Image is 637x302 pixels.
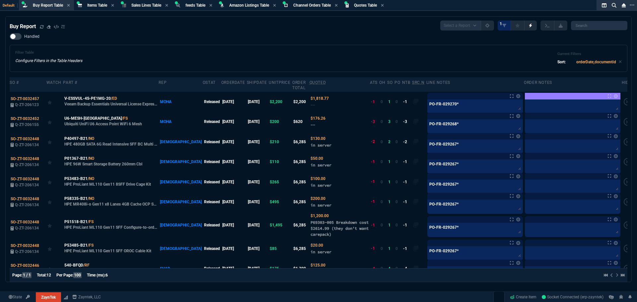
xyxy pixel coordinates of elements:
td: 1 [387,92,394,112]
div: Add to Watchlist [47,177,62,187]
div: Line Notes [426,80,450,85]
span: 0 [395,246,398,251]
span: in server [311,203,331,208]
td: [DEMOGRAPHIC_DATA] [159,132,202,152]
td: $85 [269,238,292,258]
a: /RF [83,262,90,268]
td: Released [203,132,221,152]
span: SO-ZT-0032448 [11,197,39,201]
td: HPE MR408i-o Gen11 x8 Lanes 4GB Cache OCP SPDM Storage Controller [63,192,159,212]
p: Ubiquiti UniFi U6 Access Point WiFi 6 Mesh [64,121,142,127]
span: Items Table [87,3,107,8]
div: hide [622,80,631,85]
div: -1 [371,245,375,252]
span: 12 [46,273,51,277]
abbr: Quote Sourcing Notes [412,80,424,85]
span: Per Page: [56,273,73,277]
nx-icon: Close Tab [273,3,276,8]
td: $495 [269,192,292,212]
a: /FS [122,115,128,121]
td: [DATE] [221,212,247,238]
nx-icon: Close Tab [111,3,114,8]
span: 0 [381,223,383,227]
td: HPE 480GB SATA 6G Read Intensive SFF BC Multi Vendor SSD [63,132,159,152]
div: -4 [371,266,375,272]
a: /NO [88,176,94,182]
td: [DATE] [247,92,269,112]
div: Add to Watchlist [47,244,62,253]
span: SO-ZT-0032448 [11,220,39,224]
td: REF Ref Dell Intel Ethernet Network Adapter E810-XXVDA2 25GbE SFP28 PCIe Low Profile Bracket [63,259,159,278]
p: Veeam Backup Essentials Universal License Express migration subscription license (1 year) [64,101,158,107]
span: Q-ZT-206134 [15,203,39,207]
a: /FS [88,219,94,225]
span: Q-ZT-206123 [15,102,39,107]
td: Released [203,172,221,192]
a: yfVQ-uLIhAaNB30nAACA [542,294,603,300]
td: 1 [387,192,394,212]
div: Order Notes [524,80,552,85]
td: HPE 96W Smart Storage Battery 260mm Cbl [63,152,159,172]
td: Released [203,238,221,258]
td: -1 [402,192,412,212]
td: $175 [269,259,292,278]
td: $6,285 [292,238,309,258]
div: Order Total [292,80,308,91]
span: Default [3,3,18,8]
h6: Filter Table [15,50,82,55]
span: feeds Table [185,3,205,8]
td: 1 [387,212,394,238]
span: 1 [500,21,502,27]
td: [DATE] [221,92,247,112]
div: ATS [370,80,378,85]
td: [DATE] [247,152,269,172]
div: -1 [371,99,375,105]
td: MOHA [159,112,202,132]
span: Socket Connected (erp-zayntek) [542,295,603,299]
td: -1 [402,172,412,192]
span: in server [311,162,331,167]
span: 100 [73,272,82,278]
td: Ubiquiti UniFi U6 Access Point WiFi 6 Mesh [63,112,159,132]
td: [DATE] [221,238,247,258]
span: Quoted Cost [311,116,325,121]
td: [DATE] [221,152,247,172]
div: Add to Watchlist [47,220,62,230]
div: Add to Watchlist [47,157,62,166]
p: HPE 480GB SATA 6G Read Intensive SFF BC Multi Vendor SSD [64,142,158,147]
span: 0 [381,159,383,164]
td: HPE ProLiant ML110 Gen11 SFF Configure-to-order Server [63,212,159,238]
td: 1 [387,152,394,172]
div: NTB [402,80,410,85]
td: $6,285 [292,152,309,172]
td: $265 [269,172,292,192]
span: 0 [395,180,398,184]
div: -1 [371,222,375,228]
span: 0 [395,140,398,144]
div: oStat [203,80,216,85]
span: SO-ZT-0032457 [11,96,39,101]
p: HPE ProLiant ML110 Gen11 8SFF Drive Cage Kit [64,182,151,187]
span: SO-ZT-0032448 [11,137,39,141]
span: Amazon Listings Table [229,3,269,8]
td: $6,285 [292,192,309,212]
span: 0 [395,119,398,124]
span: 0 [395,99,398,104]
span: Q-ZT-206134 [15,183,39,187]
span: P53485-B21 [64,242,88,248]
h6: Current Filters [557,52,622,56]
span: Quoted Cost [311,96,329,101]
nx-icon: Close Tab [165,3,168,8]
span: Q-ZT-206134 [15,162,39,167]
td: -4 [402,259,412,278]
td: -1 [402,152,412,172]
td: -1 [402,92,412,112]
nx-icon: Close Tab [381,3,384,8]
span: Sales Lines Table [131,3,161,8]
td: [DEMOGRAPHIC_DATA] [159,152,202,172]
div: -2 [371,139,375,145]
td: 2 [387,132,394,152]
a: Create Item [507,292,539,302]
div: Rep [159,80,167,85]
nx-icon: Split Panels [599,1,609,9]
